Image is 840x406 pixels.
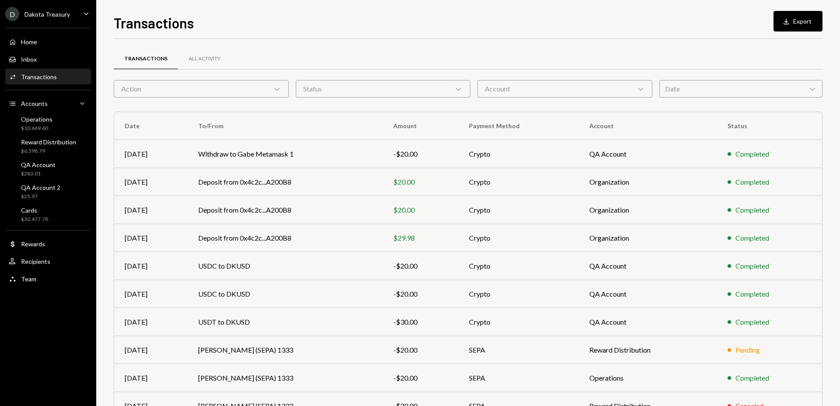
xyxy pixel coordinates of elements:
div: [DATE] [125,317,177,327]
a: All Activity [178,48,231,70]
a: Inbox [5,51,91,67]
td: Crypto [458,140,579,168]
th: To/From [188,112,383,140]
div: -$20.00 [393,289,448,299]
a: Reward Distribution$6,598.79 [5,136,91,157]
td: Crypto [458,280,579,308]
div: Recipients [21,258,50,265]
td: QA Account [579,252,717,280]
div: Cards [21,206,48,214]
div: Operations [21,115,52,123]
div: Completed [735,205,769,215]
div: QA Account 2 [21,184,60,191]
a: QA Account$283.01 [5,158,91,179]
div: [DATE] [125,233,177,243]
td: [PERSON_NAME] (SEPA) 1333 [188,336,383,364]
div: Completed [735,373,769,383]
div: D [5,7,19,21]
a: Home [5,34,91,49]
div: Completed [735,317,769,327]
th: Amount [383,112,458,140]
a: Accounts [5,95,91,111]
div: $20.00 [393,177,448,187]
td: QA Account [579,280,717,308]
td: Reward Distribution [579,336,717,364]
div: [DATE] [125,345,177,355]
td: SEPA [458,364,579,392]
div: Home [21,38,37,45]
a: Rewards [5,236,91,252]
td: Crypto [458,308,579,336]
td: USDC to DKUSD [188,280,383,308]
div: Completed [735,149,769,159]
div: Completed [735,289,769,299]
a: Team [5,271,91,287]
td: [PERSON_NAME] (SEPA) 1333 [188,364,383,392]
div: $20.00 [393,205,448,215]
div: Action [114,80,289,98]
div: [DATE] [125,177,177,187]
td: USDT to DKUSD [188,308,383,336]
td: Operations [579,364,717,392]
div: [DATE] [125,289,177,299]
div: Accounts [21,100,48,107]
div: $283.01 [21,170,56,178]
div: $6,598.79 [21,147,76,155]
td: Crypto [458,252,579,280]
div: [DATE] [125,205,177,215]
div: Rewards [21,240,45,248]
td: QA Account [579,308,717,336]
th: Account [579,112,717,140]
div: Account [477,80,652,98]
div: $25.97 [21,193,60,200]
a: Transactions [114,48,178,70]
td: Deposit from 0x4c2c...A200B8 [188,196,383,224]
div: Team [21,275,36,283]
td: Withdraw to Gabe Metamask 1 [188,140,383,168]
div: Status [296,80,471,98]
a: QA Account 2$25.97 [5,181,91,202]
div: [DATE] [125,149,177,159]
div: Dakota Treasury [24,10,70,18]
td: Crypto [458,196,579,224]
th: Status [717,112,822,140]
div: All Activity [189,55,220,63]
td: Organization [579,168,717,196]
td: Crypto [458,224,579,252]
div: Completed [735,233,769,243]
div: $10,669.60 [21,125,52,132]
div: $30,477.78 [21,216,48,223]
button: Export [773,11,822,31]
div: -$20.00 [393,261,448,271]
a: Recipients [5,253,91,269]
div: -$30.00 [393,317,448,327]
td: SEPA [458,336,579,364]
div: -$20.00 [393,149,448,159]
td: QA Account [579,140,717,168]
div: QA Account [21,161,56,168]
div: $29.98 [393,233,448,243]
h1: Transactions [114,14,194,31]
a: Operations$10,669.60 [5,113,91,134]
div: -$20.00 [393,373,448,383]
td: Deposit from 0x4c2c...A200B8 [188,224,383,252]
th: Date [114,112,188,140]
td: Deposit from 0x4c2c...A200B8 [188,168,383,196]
div: Pending [735,345,760,355]
td: USDC to DKUSD [188,252,383,280]
a: Cards$30,477.78 [5,204,91,225]
div: Transactions [21,73,57,80]
td: Crypto [458,168,579,196]
div: -$20.00 [393,345,448,355]
td: Organization [579,224,717,252]
div: [DATE] [125,261,177,271]
div: Reward Distribution [21,138,76,146]
a: Transactions [5,69,91,84]
div: Completed [735,177,769,187]
td: Organization [579,196,717,224]
div: [DATE] [125,373,177,383]
div: Completed [735,261,769,271]
div: Transactions [124,55,168,63]
th: Payment Method [458,112,579,140]
div: Inbox [21,56,37,63]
